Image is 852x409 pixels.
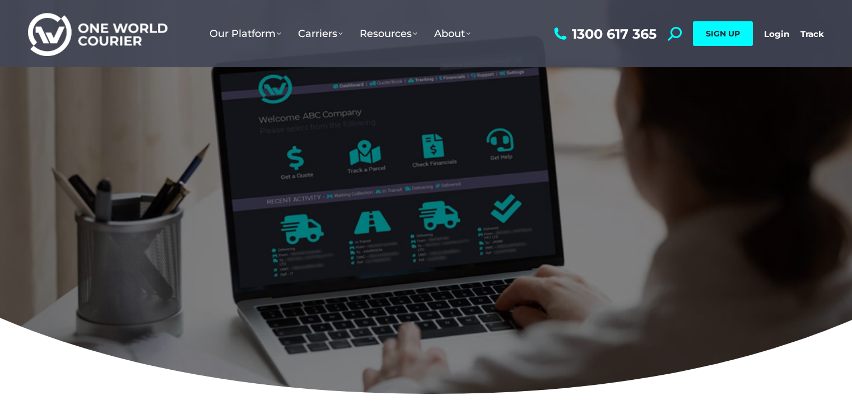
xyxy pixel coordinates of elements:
img: One World Courier [28,11,167,57]
span: About [434,27,471,40]
span: Resources [360,27,417,40]
a: About [426,16,479,51]
a: Login [764,29,789,39]
a: Resources [351,16,426,51]
span: SIGN UP [706,29,740,39]
a: 1300 617 365 [551,27,657,41]
a: Our Platform [201,16,290,51]
a: Track [800,29,824,39]
span: Carriers [298,27,343,40]
a: SIGN UP [693,21,753,46]
a: Carriers [290,16,351,51]
span: Our Platform [209,27,281,40]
